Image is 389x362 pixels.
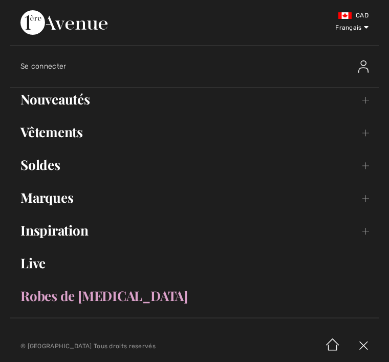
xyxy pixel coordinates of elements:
[317,330,348,362] img: Accueil
[10,186,379,209] a: Marques
[358,60,369,73] img: Se connecter
[10,121,379,143] a: Vêtements
[10,285,379,307] a: Robes de [MEDICAL_DATA]
[20,62,67,71] span: Se connecter
[348,330,379,362] img: X
[230,10,369,20] div: CAD
[20,10,107,35] img: 1ère Avenue
[10,154,379,176] a: Soldes
[10,219,379,242] a: Inspiration
[10,88,379,111] a: Nouveautés
[20,50,379,83] a: Se connecterSe connecter
[10,252,379,274] a: Live
[20,343,229,350] p: © [GEOGRAPHIC_DATA] Tous droits reservés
